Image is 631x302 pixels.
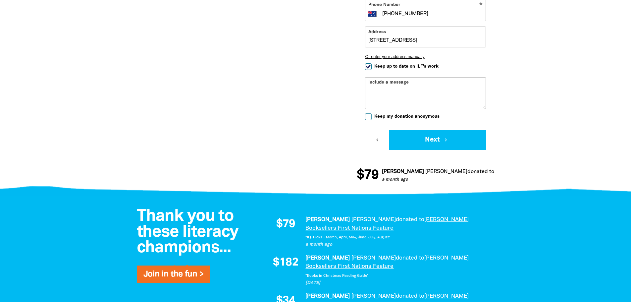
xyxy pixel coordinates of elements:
a: [PERSON_NAME] Booksellers First Nations Feature [494,169,618,174]
em: "ILF Picks - March, April, May, June, July, August" [305,236,391,239]
em: [PERSON_NAME] [351,217,396,222]
p: a month ago [381,177,618,183]
p: [DATE] [305,280,488,286]
em: [PERSON_NAME] [381,169,423,174]
em: "Books in Christmas Reading Guide" [305,274,369,277]
span: $79 [356,169,378,182]
span: Keep my donation anonymous [374,113,440,120]
i: chevron_left [374,137,380,143]
span: $182 [273,257,298,269]
span: Thank you to these literacy champions... [137,209,238,256]
em: [PERSON_NAME] [425,169,467,174]
a: Join in the fun > [143,271,203,278]
em: [PERSON_NAME] [305,217,350,222]
span: donated to [396,217,424,222]
span: donated to [396,294,424,299]
span: $79 [276,219,295,230]
span: Keep up to date on ILF's work [374,63,439,70]
i: Required [479,2,483,9]
span: donated to [467,169,494,174]
em: [PERSON_NAME] [305,294,350,299]
i: chevron_right [443,137,449,143]
div: Donation stream [357,165,494,186]
em: [PERSON_NAME] [351,256,396,261]
a: [PERSON_NAME] Booksellers First Nations Feature [305,217,469,231]
button: Or enter your address manually [365,54,486,59]
button: Next chevron_right [389,130,486,150]
em: [PERSON_NAME] [305,256,350,261]
input: Keep up to date on ILF's work [365,63,372,70]
p: a month ago [305,241,488,248]
button: chevron_left [365,130,389,150]
em: [PERSON_NAME] [351,294,396,299]
input: Keep my donation anonymous [365,113,372,120]
span: donated to [396,256,424,261]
